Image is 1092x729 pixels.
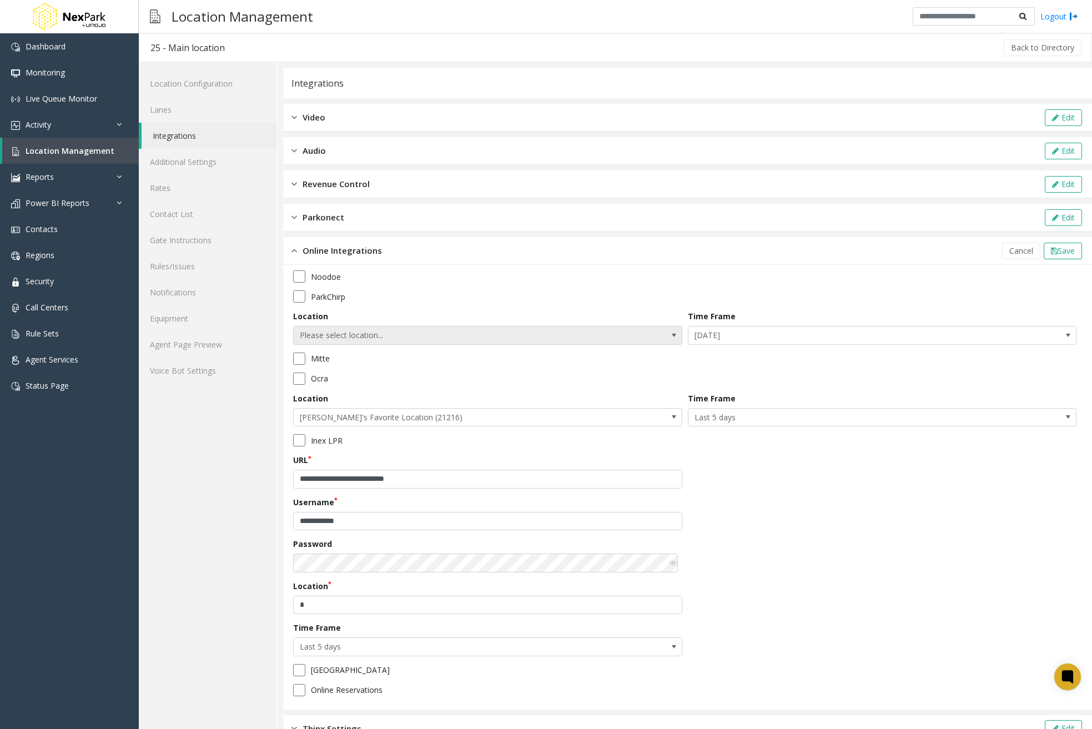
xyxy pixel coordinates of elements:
img: 'icon' [11,95,20,104]
a: Integrations [142,123,277,149]
label: Location [293,310,328,322]
img: 'icon' [11,69,20,78]
img: 'icon' [11,121,20,130]
span: Reports [26,172,54,182]
div: 25 - Main location [150,41,225,55]
img: 'icon' [11,225,20,234]
img: 'icon' [11,199,20,208]
button: Edit [1045,109,1082,126]
span: Agent Services [26,354,78,365]
span: Parkonect [303,211,344,224]
button: Edit [1045,176,1082,193]
span: Location Management [26,145,114,156]
label: Ocra [311,373,328,384]
a: Voice Bot Settings [139,358,277,384]
a: Lanes [139,97,277,123]
a: Location Management [2,138,139,164]
img: 'icon' [11,304,20,313]
span: Power BI Reports [26,198,89,208]
span: Status Page [26,380,69,391]
span: [DATE] [688,326,999,344]
h3: Location Management [166,3,319,30]
label: Username [293,496,338,508]
label: Noodoe [311,271,341,283]
a: Equipment [139,305,277,331]
img: 'icon' [11,382,20,391]
span: Live Queue Monitor [26,93,97,104]
div: Integrations [291,76,344,91]
span: Please select location... [294,326,604,344]
img: 'icon' [11,330,20,339]
span: Activity [26,119,51,130]
a: Logout [1040,11,1078,22]
label: Time Frame [293,622,341,634]
img: opened [291,244,297,257]
a: Contact List [139,201,277,227]
a: Rates [139,175,277,201]
label: Inex LPR [311,435,343,446]
button: Edit [1045,209,1082,226]
a: Additional Settings [139,149,277,175]
span: Audio [303,144,326,157]
span: Cancel [1009,245,1033,256]
label: Time Frame [688,393,736,404]
a: Notifications [139,279,277,305]
label: Password [293,538,332,550]
span: Video [303,111,325,124]
span: Contacts [26,224,58,234]
span: Call Centers [26,302,68,313]
img: closed [291,144,297,157]
span: Last 5 days [294,638,604,656]
img: 'icon' [11,173,20,182]
label: URL [293,454,311,466]
span: NO DATA FOUND [293,326,682,345]
span: [PERSON_NAME]'s Favorite Location (21216) [294,409,604,426]
img: 'icon' [11,252,20,260]
img: 'icon' [11,278,20,286]
span: Save [1058,245,1075,256]
span: Online Integrations [303,244,382,257]
button: Back to Directory [1004,39,1081,56]
img: pageIcon [150,3,160,30]
img: 'icon' [11,43,20,52]
img: 'icon' [11,356,20,365]
span: Revenue Control [303,178,370,190]
img: logout [1069,11,1078,22]
span: Last 5 days [688,409,999,426]
label: Online Reservations [311,684,383,696]
button: Cancel [1002,243,1040,259]
span: Monitoring [26,67,65,78]
label: Time Frame [688,310,736,322]
a: Location Configuration [139,71,277,97]
a: Rules/Issues [139,253,277,279]
label: Mitte [311,353,330,364]
label: ParkChirp [311,291,345,303]
label: Location [293,393,328,404]
img: closed [291,178,297,190]
img: closed [291,211,297,224]
button: Save [1044,243,1082,259]
span: Rule Sets [26,328,59,339]
label: Location [293,580,331,592]
img: closed [291,111,297,124]
span: Dashboard [26,41,66,52]
button: Edit [1045,143,1082,159]
label: [GEOGRAPHIC_DATA] [311,664,390,676]
a: Gate Instructions [139,227,277,253]
img: 'icon' [11,147,20,156]
span: Security [26,276,54,286]
span: Regions [26,250,54,260]
a: Agent Page Preview [139,331,277,358]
